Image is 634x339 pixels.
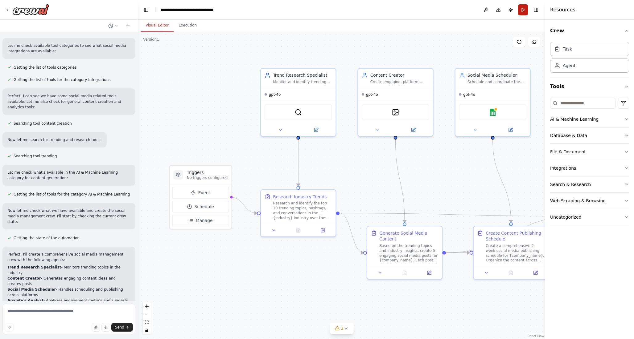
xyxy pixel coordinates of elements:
button: Open in side panel [419,269,440,276]
span: Manage [196,218,213,224]
div: Integrations [550,165,576,171]
p: Let me check what's available in the AI & Machine Learning category for content generation: [7,170,130,181]
h3: Triggers [187,169,228,176]
div: Create Content Publishing Schedule [486,230,545,242]
div: Database & Data [550,132,587,139]
div: Social Media SchedulerSchedule and coordinate the publishing of social media content across multi... [455,68,531,137]
button: File & Document [550,144,629,160]
div: Version 1 [143,37,159,42]
button: No output available [392,269,417,276]
strong: Content Creator [7,276,41,280]
button: Open in side panel [493,126,528,134]
g: Edge from 55159394-cbee-4935-aa16-8a4afa907816 to 4f80096c-5d36-4030-a2b3-481ac25f9848 [295,139,301,186]
p: No triggers configured [187,176,228,180]
button: zoom in [143,302,151,310]
span: Getting the list of tools categories [14,65,76,70]
div: Uncategorized [550,214,581,220]
span: Schedule [194,204,214,210]
div: Based on the trending topics and industry insights, create 5 engaging social media posts for {com... [379,243,438,263]
nav: breadcrumb [161,7,230,13]
div: Research Industry TrendsResearch and identify the top 10 trending topics, hashtags, and conversat... [260,189,336,237]
div: Generate Social Media ContentBased on the trending topics and industry insights, create 5 engagin... [367,226,443,279]
g: Edge from a809c086-7596-49cd-be75-74b2f05df77f to 60293432-393e-4ff5-afce-f71d996fa501 [446,213,576,256]
p: Let me check available tool categories to see what social media integrations are available: [7,43,130,54]
button: Search & Research [550,176,629,192]
div: Social Media Scheduler [467,72,526,79]
div: Trend Research Specialist [273,72,332,79]
span: Getting the state of the automation [14,236,80,240]
button: Switch to previous chat [106,22,121,30]
button: Visual Editor [141,19,174,32]
div: Research and identify the top 10 trending topics, hashtags, and conversations in the {industry} i... [273,201,332,220]
strong: Trend Research Specialist [7,265,61,269]
span: 2 [341,325,344,331]
span: gpt-4o [463,92,475,97]
div: React Flow controls [143,302,151,334]
button: 2 [330,323,354,334]
g: Edge from triggers to 4f80096c-5d36-4030-a2b3-481ac25f9848 [231,194,257,216]
div: Agent [563,63,575,69]
div: Tools [550,95,629,230]
div: Generate Social Media Content [379,230,438,242]
button: Hide left sidebar [142,6,150,14]
button: No output available [286,227,311,234]
button: Open in side panel [525,269,546,276]
div: Create Content Publishing ScheduleCreate a comprehensive 2-week social media publishing schedule ... [473,226,549,279]
strong: Social Media Scheduler [7,287,56,292]
button: Execution [174,19,202,32]
div: Crew [550,39,629,78]
button: Open in side panel [396,126,430,134]
span: gpt-4o [366,92,378,97]
p: Perfect! I'll create a comprehensive social media management crew with the following agents: [7,252,130,263]
div: Task [563,46,572,52]
button: toggle interactivity [143,326,151,334]
li: - Analyzes engagement metrics and suggests optimal posting times [7,298,130,309]
button: Schedule [172,201,229,212]
span: Send [115,325,124,330]
span: gpt-4o [269,92,281,97]
button: Open in side panel [299,126,333,134]
span: Getting the list of tools for the category Integrations [14,77,111,82]
img: Logo [12,4,49,15]
div: Research Industry Trends [273,194,327,200]
button: Uncategorized [550,209,629,225]
button: AI & Machine Learning [550,111,629,127]
span: Searching tool trending [14,154,57,159]
button: Open in side panel [312,227,333,234]
g: Edge from b27b1283-bd05-4107-934f-e99351733124 to a809c086-7596-49cd-be75-74b2f05df77f [393,139,408,222]
button: Web Scraping & Browsing [550,193,629,209]
button: Upload files [92,323,100,332]
div: Schedule and coordinate the publishing of social media content across multiple platforms at optim... [467,79,526,84]
img: SerperDevTool [294,109,302,116]
button: Integrations [550,160,629,176]
span: Event [198,190,210,196]
li: - Monitors trending topics in the industry [7,264,130,276]
div: Create a comprehensive 2-week social media publishing schedule for {company_name}. Organize the c... [486,243,545,263]
div: File & Document [550,149,586,155]
div: Web Scraping & Browsing [550,198,606,204]
div: Monitor and identify trending topics, hashtags, and conversations within the {industry} industry ... [273,79,332,84]
div: Content CreatorCreate engaging, platform-optimized social media content including captions, hasht... [357,68,433,137]
g: Edge from 4f80096c-5d36-4030-a2b3-481ac25f9848 to a809c086-7596-49cd-be75-74b2f05df77f [340,210,363,256]
p: Now let me check what we have available and create the social media management crew. I'll start b... [7,208,130,224]
img: Google sheets [489,109,496,116]
span: Searching tool content creation [14,121,72,126]
button: Click to speak your automation idea [101,323,110,332]
button: zoom out [143,310,151,318]
button: Improve this prompt [5,323,14,332]
li: - Handles scheduling and publishing across platforms [7,287,130,298]
button: Database & Data [550,127,629,143]
p: Perfect! I can see we have some social media related tools available. Let me also check for gener... [7,93,130,110]
button: Manage [172,215,229,226]
button: Event [172,187,229,198]
button: fit view [143,318,151,326]
button: Crew [550,22,629,39]
g: Edge from 4f80096c-5d36-4030-a2b3-481ac25f9848 to 60293432-393e-4ff5-afce-f71d996fa501 [340,210,576,219]
g: Edge from a809c086-7596-49cd-be75-74b2f05df77f to 0db7def1-fe91-4d57-b16c-60ebdcf0bf93 [446,250,470,256]
a: React Flow attribution [528,334,544,338]
div: TriggersNo triggers configuredEventScheduleManage [169,165,232,229]
button: Hide right sidebar [532,6,540,14]
button: Start a new chat [123,22,133,30]
button: Send [111,323,133,332]
strong: Analytics Analyst [7,298,43,303]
